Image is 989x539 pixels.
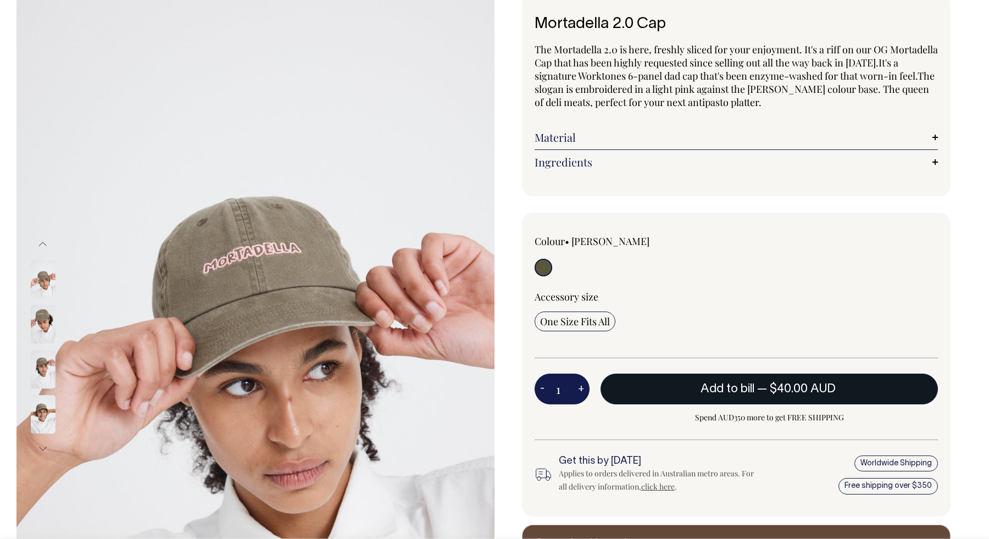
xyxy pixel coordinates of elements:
img: moss [31,305,55,343]
a: click here [641,481,675,492]
span: $40.00 AUD [770,384,836,394]
h1: Mortadella 2.0 Cap [535,16,938,33]
span: It's a signature Worktones 6-panel dad cap that's been enzyme-washed for that worn-in feel. The s... [535,56,935,109]
div: Colour [535,235,696,248]
img: moss [31,395,55,434]
p: The Mortadella 2.0 is here, freshly sliced for your enjoyment. It's a riff on our OG Mortadella C... [535,43,938,109]
span: Add to bill [701,384,754,394]
div: Applies to orders delivered in Australian metro areas. For all delivery information, . [559,467,755,493]
a: Material [535,131,938,144]
span: — [757,384,838,394]
button: Add to bill —$40.00 AUD [601,374,938,404]
label: [PERSON_NAME] [571,235,649,248]
a: Ingredients [535,155,938,169]
span: One Size Fits All [540,315,610,328]
button: Next [35,437,51,462]
span: • [565,235,569,248]
button: + [573,378,590,400]
span: Spend AUD350 more to get FREE SHIPPING [601,411,938,424]
button: Previous [35,232,51,257]
img: moss [31,350,55,388]
h6: Get this by [DATE] [559,456,755,467]
input: One Size Fits All [535,312,615,331]
div: Accessory size [535,290,938,303]
img: moss [31,260,55,298]
button: - [535,378,550,400]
